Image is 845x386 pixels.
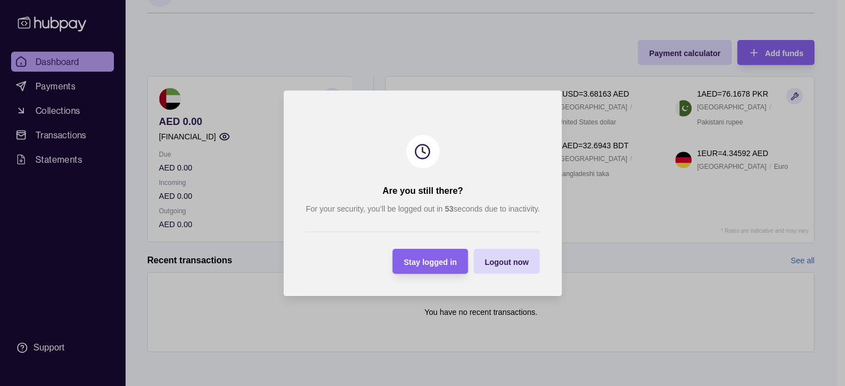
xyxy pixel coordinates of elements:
[382,185,463,197] h2: Are you still there?
[444,204,453,213] strong: 53
[306,203,539,215] p: For your security, you’ll be logged out in seconds due to inactivity.
[484,257,528,266] span: Logout now
[473,249,539,274] button: Logout now
[403,257,457,266] span: Stay logged in
[392,249,468,274] button: Stay logged in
